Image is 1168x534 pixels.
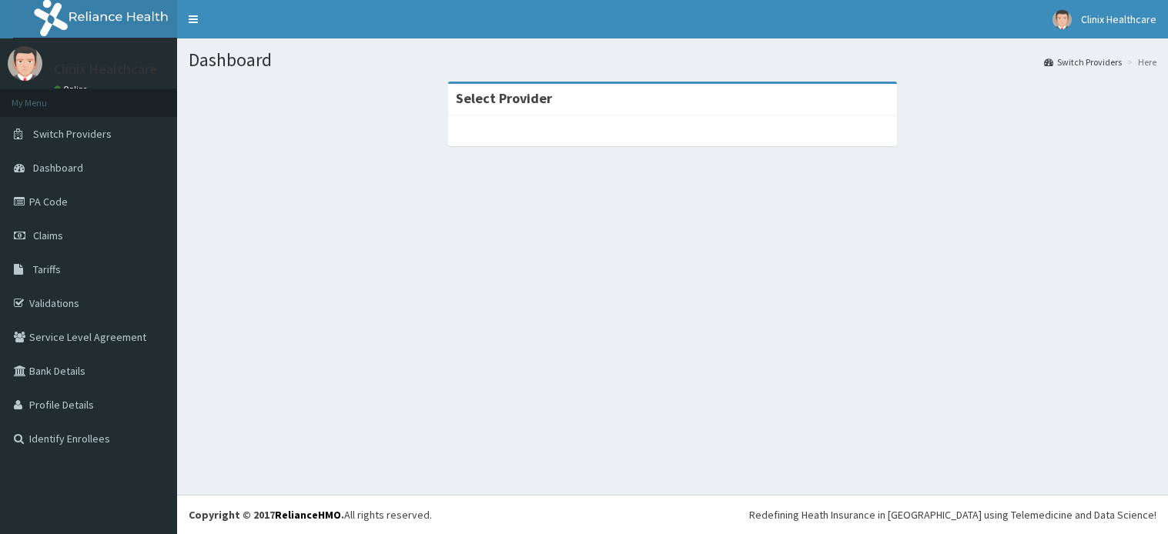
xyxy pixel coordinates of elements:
[54,62,157,76] p: Clinix Healthcare
[33,161,83,175] span: Dashboard
[54,84,91,95] a: Online
[456,89,552,107] strong: Select Provider
[1044,55,1122,68] a: Switch Providers
[33,127,112,141] span: Switch Providers
[177,495,1168,534] footer: All rights reserved.
[1123,55,1156,68] li: Here
[749,507,1156,522] div: Redefining Heath Insurance in [GEOGRAPHIC_DATA] using Telemedicine and Data Science!
[275,508,341,522] a: RelianceHMO
[189,50,1156,70] h1: Dashboard
[1081,12,1156,26] span: Clinix Healthcare
[8,46,42,81] img: User Image
[33,229,63,242] span: Claims
[1053,10,1072,29] img: User Image
[33,262,61,276] span: Tariffs
[189,508,344,522] strong: Copyright © 2017 .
